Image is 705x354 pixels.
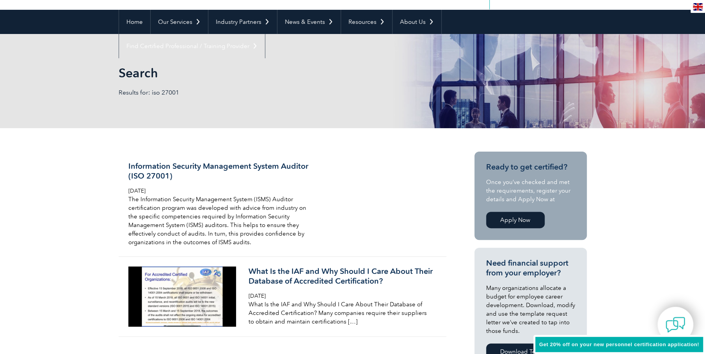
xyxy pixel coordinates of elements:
[486,284,575,335] p: Many organizations allocate a budget for employee career development. Download, modify and use th...
[666,315,685,334] img: contact-chat.png
[277,10,341,34] a: News & Events
[119,88,353,97] p: Results for: iso 27001
[486,178,575,204] p: Once you’ve checked and met the requirements, register your details and Apply Now at
[128,195,313,247] p: The Information Security Management System (ISMS) Auditor certification program was developed wit...
[392,10,441,34] a: About Us
[249,300,433,326] p: What Is the IAF and Why Should I Care About Their Database of Accredited Certification? Many comp...
[151,10,208,34] a: Our Services
[119,34,265,58] a: Find Certified Professional / Training Provider
[249,293,266,299] span: [DATE]
[128,161,313,181] h3: Information Security Management System Auditor (ISO 27001)
[119,10,150,34] a: Home
[693,3,703,11] img: en
[208,10,277,34] a: Industry Partners
[341,10,392,34] a: Resources
[128,266,236,327] img: what-is-the-iaf-450x250-1-300x167.png
[119,152,446,257] a: Information Security Management System Auditor (ISO 27001) [DATE] The Information Security Manage...
[486,258,575,278] h3: Need financial support from your employer?
[486,212,545,228] a: Apply Now
[539,341,699,347] span: Get 20% off on your new personnel certification application!
[486,162,575,172] h3: Ready to get certified?
[119,65,418,80] h1: Search
[249,266,433,286] h3: What Is the IAF and Why Should I Care About Their Database of Accredited Certification?
[128,188,146,194] span: [DATE]
[119,257,446,337] a: What Is the IAF and Why Should I Care About Their Database of Accredited Certification? [DATE] Wh...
